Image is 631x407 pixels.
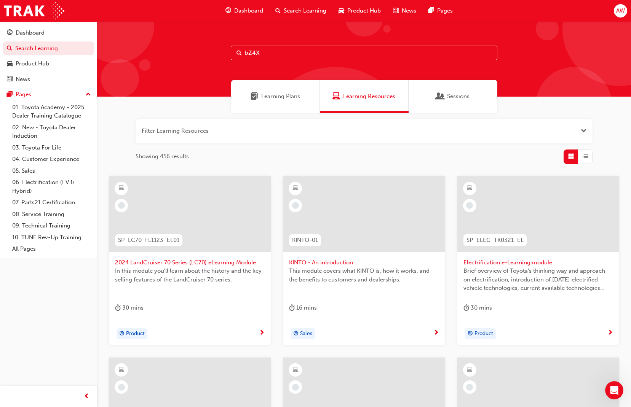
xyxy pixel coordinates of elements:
span: Search Learning [284,6,326,15]
span: Brief overview of Toyota’s thinking way and approach on electrification, introduction of [DATE] e... [463,267,613,293]
span: News [402,6,416,15]
a: search-iconSearch Learning [269,3,332,19]
span: Product [126,329,145,338]
span: learningResourceType_ELEARNING-icon [293,365,298,375]
span: KINTO - An introduction [289,258,439,267]
span: Electrification e-Learning module [463,258,613,267]
span: Sessions [447,92,470,101]
span: search-icon [275,6,281,16]
a: 08. Service Training [9,208,94,220]
input: Search... [231,46,497,60]
span: news-icon [393,6,399,16]
span: learningResourceType_ELEARNING-icon [467,183,472,193]
a: Dashboard [3,26,94,40]
span: guage-icon [225,6,231,16]
span: List [583,152,588,161]
a: KINTO-01KINTO - An introductionThis module covers what KINTO is, how it works, and the benefits t... [283,176,445,346]
span: learningRecordVerb_NONE-icon [292,202,299,209]
div: Product Hub [16,59,49,68]
span: Learning Plans [251,92,258,101]
a: 06. Electrification (EV & Hybrid) [9,176,94,197]
span: learningResourceType_ELEARNING-icon [467,365,472,375]
a: 07. Parts21 Certification [9,197,94,208]
span: AW [616,6,625,15]
span: duration-icon [463,303,469,313]
span: target-icon [293,329,299,339]
span: pages-icon [7,91,13,98]
div: 30 mins [463,303,492,313]
span: learningRecordVerb_NONE-icon [466,384,473,391]
span: pages-icon [428,6,434,16]
span: Learning Resources [343,92,395,101]
span: next-icon [259,330,265,337]
a: Learning ResourcesLearning Resources [320,80,409,113]
a: 10. TUNE Rev-Up Training [9,232,94,243]
a: guage-iconDashboard [219,3,269,19]
a: Product Hub [3,57,94,71]
a: SP_LC70_FL1123_EL012024 LandCruiser 70 Series (LC70) eLearning ModuleIn this module you'll learn ... [109,176,271,346]
span: up-icon [86,90,91,100]
a: pages-iconPages [422,3,459,19]
a: Search Learning [3,41,94,56]
span: learningRecordVerb_NONE-icon [292,384,299,391]
span: search-icon [7,45,12,52]
div: Pages [16,90,31,99]
img: Trak [4,2,64,19]
span: learningRecordVerb_NONE-icon [466,202,473,209]
button: AW [614,4,627,17]
span: learningRecordVerb_NONE-icon [118,202,125,209]
span: In this module you'll learn about the history and the key selling features of the LandCruiser 70 ... [115,267,265,284]
span: Showing 456 results [136,152,189,161]
button: Pages [3,87,94,102]
a: car-iconProduct Hub [332,3,387,19]
div: News [16,75,30,84]
span: car-icon [7,60,13,67]
span: Pages [437,6,453,15]
span: guage-icon [7,30,13,37]
span: learningResourceType_ELEARNING-icon [293,183,298,193]
button: DashboardSearch LearningProduct HubNews [3,24,94,87]
span: Sessions [436,92,444,101]
a: All Pages [9,243,94,255]
a: 02. New - Toyota Dealer Induction [9,122,94,142]
span: prev-icon [84,392,89,401]
span: Learning Resources [332,92,340,101]
a: SessionsSessions [409,80,497,113]
a: 04. Customer Experience [9,153,94,165]
a: news-iconNews [387,3,422,19]
span: next-icon [433,330,439,337]
span: Grid [568,152,574,161]
span: 2024 LandCruiser 70 Series (LC70) eLearning Module [115,258,265,267]
span: target-icon [119,329,125,339]
span: learningResourceType_ELEARNING-icon [119,365,124,375]
span: Product Hub [347,6,381,15]
a: 03. Toyota For Life [9,142,94,154]
span: Search [236,49,242,57]
span: duration-icon [115,303,121,313]
span: car-icon [339,6,344,16]
a: News [3,72,94,86]
span: SP_LC70_FL1123_EL01 [118,236,179,245]
span: duration-icon [289,303,295,313]
span: Sales [300,329,312,338]
span: learningResourceType_ELEARNING-icon [119,183,124,193]
span: Learning Plans [261,92,300,101]
span: learningRecordVerb_NONE-icon [118,384,125,391]
a: Learning PlansLearning Plans [231,80,320,113]
iframe: Intercom live chat [605,381,623,399]
a: 05. Sales [9,165,94,177]
span: SP_ELEC_TK0321_EL [466,236,524,245]
span: KINTO-01 [292,236,318,245]
a: 01. Toyota Academy - 2025 Dealer Training Catalogue [9,102,94,122]
span: news-icon [7,76,13,83]
a: SP_ELEC_TK0321_ELElectrification e-Learning moduleBrief overview of Toyota’s thinking way and app... [457,176,619,346]
span: This module covers what KINTO is, how it works, and the benefits to customers and dealerships. [289,267,439,284]
span: Product [474,329,493,338]
button: Open the filter [581,127,586,135]
span: next-icon [607,330,613,337]
span: target-icon [468,329,473,339]
div: 16 mins [289,303,317,313]
span: Dashboard [234,6,263,15]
